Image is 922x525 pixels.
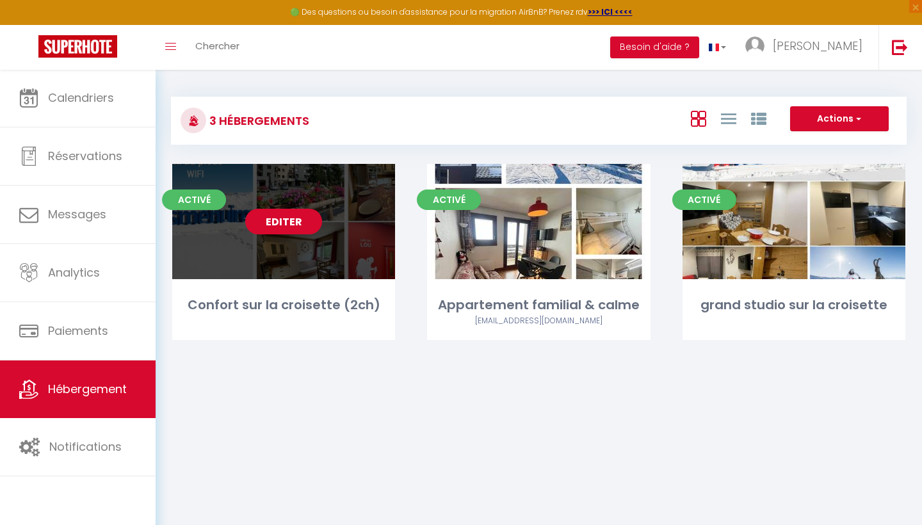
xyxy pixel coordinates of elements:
a: Editer [245,209,322,234]
span: Analytics [48,264,100,280]
button: Besoin d'aide ? [610,36,699,58]
span: Activé [417,190,481,210]
a: >>> ICI <<<< [588,6,633,17]
span: Hébergement [48,381,127,397]
img: Super Booking [38,35,117,58]
img: ... [745,36,764,56]
a: Chercher [186,25,249,70]
span: [PERSON_NAME] [773,38,862,54]
button: Actions [790,106,889,132]
span: Calendriers [48,90,114,106]
span: Activé [672,190,736,210]
span: Réservations [48,148,122,164]
div: Confort sur la croisette (2ch) [172,295,395,315]
a: Vue par Groupe [751,108,766,129]
img: logout [892,39,908,55]
a: Vue en Box [691,108,706,129]
a: Vue en Liste [721,108,736,129]
div: Appartement familial & calme [427,295,650,315]
span: Chercher [195,39,239,52]
div: grand studio sur la croisette [683,295,905,315]
span: Notifications [49,439,122,455]
span: Paiements [48,323,108,339]
span: Messages [48,206,106,222]
div: Airbnb [427,315,650,327]
h3: 3 Hébergements [206,106,309,135]
span: Activé [162,190,226,210]
a: ... [PERSON_NAME] [736,25,878,70]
